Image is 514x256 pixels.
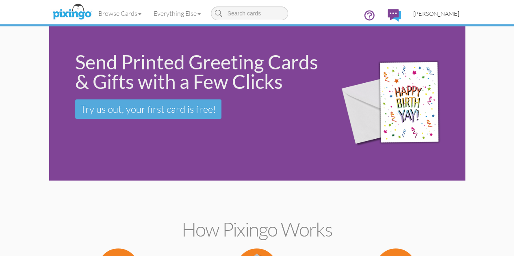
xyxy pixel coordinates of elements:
[332,45,462,163] img: 942c5090-71ba-4bfc-9a92-ca782dcda692.png
[147,3,207,24] a: Everything Else
[75,52,320,91] div: Send Printed Greeting Cards & Gifts with a Few Clicks
[80,103,216,115] span: Try us out, your first card is free!
[211,6,288,20] input: Search cards
[388,9,401,22] img: comments.svg
[63,219,451,240] h2: How Pixingo works
[75,99,221,119] a: Try us out, your first card is free!
[50,2,93,22] img: pixingo logo
[413,10,459,17] span: [PERSON_NAME]
[407,3,465,24] a: [PERSON_NAME]
[92,3,147,24] a: Browse Cards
